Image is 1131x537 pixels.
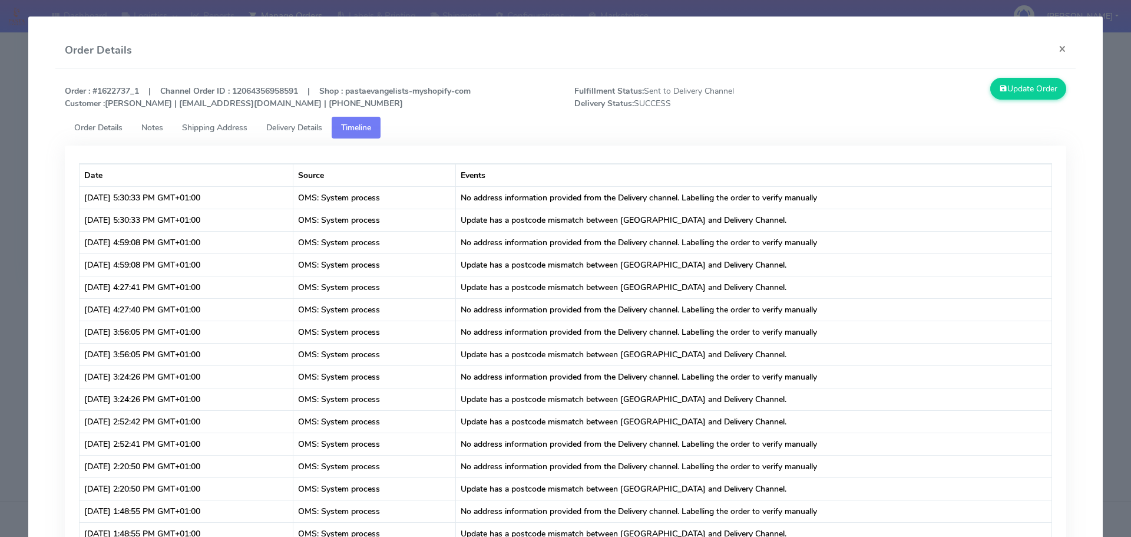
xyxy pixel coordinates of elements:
td: Update has a postcode mismatch between [GEOGRAPHIC_DATA] and Delivery Channel. [456,388,1051,410]
td: OMS: System process [293,276,457,298]
span: Order Details [74,122,123,133]
td: [DATE] 4:59:08 PM GMT+01:00 [80,253,293,276]
ul: Tabs [65,117,1067,139]
td: No address information provided from the Delivery channel. Labelling the order to verify manually [456,433,1051,455]
td: [DATE] 4:59:08 PM GMT+01:00 [80,231,293,253]
td: [DATE] 2:20:50 PM GMT+01:00 [80,455,293,477]
th: Source [293,164,457,186]
td: OMS: System process [293,388,457,410]
td: [DATE] 4:27:40 PM GMT+01:00 [80,298,293,321]
td: [DATE] 3:24:26 PM GMT+01:00 [80,365,293,388]
td: No address information provided from the Delivery channel. Labelling the order to verify manually [456,500,1051,522]
td: OMS: System process [293,343,457,365]
span: Sent to Delivery Channel SUCCESS [565,85,821,110]
span: Delivery Details [266,122,322,133]
strong: Delivery Status: [574,98,634,109]
button: Close [1049,33,1076,64]
td: OMS: System process [293,433,457,455]
td: Update has a postcode mismatch between [GEOGRAPHIC_DATA] and Delivery Channel. [456,276,1051,298]
td: Update has a postcode mismatch between [GEOGRAPHIC_DATA] and Delivery Channel. [456,209,1051,231]
td: [DATE] 2:20:50 PM GMT+01:00 [80,477,293,500]
span: Shipping Address [182,122,247,133]
th: Events [456,164,1051,186]
td: Update has a postcode mismatch between [GEOGRAPHIC_DATA] and Delivery Channel. [456,343,1051,365]
td: [DATE] 5:30:33 PM GMT+01:00 [80,209,293,231]
td: [DATE] 2:52:41 PM GMT+01:00 [80,433,293,455]
td: [DATE] 2:52:42 PM GMT+01:00 [80,410,293,433]
td: No address information provided from the Delivery channel. Labelling the order to verify manually [456,231,1051,253]
td: OMS: System process [293,186,457,209]
td: [DATE] 4:27:41 PM GMT+01:00 [80,276,293,298]
td: No address information provided from the Delivery channel. Labelling the order to verify manually [456,298,1051,321]
td: Update has a postcode mismatch between [GEOGRAPHIC_DATA] and Delivery Channel. [456,410,1051,433]
td: OMS: System process [293,477,457,500]
td: OMS: System process [293,365,457,388]
td: [DATE] 3:24:26 PM GMT+01:00 [80,388,293,410]
td: OMS: System process [293,500,457,522]
td: No address information provided from the Delivery channel. Labelling the order to verify manually [456,321,1051,343]
td: No address information provided from the Delivery channel. Labelling the order to verify manually [456,186,1051,209]
strong: Order : #1622737_1 | Channel Order ID : 12064356958591 | Shop : pastaevangelists-myshopify-com [P... [65,85,471,109]
th: Date [80,164,293,186]
td: OMS: System process [293,410,457,433]
td: [DATE] 1:48:55 PM GMT+01:00 [80,500,293,522]
td: [DATE] 3:56:05 PM GMT+01:00 [80,321,293,343]
strong: Customer : [65,98,105,109]
td: Update has a postcode mismatch between [GEOGRAPHIC_DATA] and Delivery Channel. [456,253,1051,276]
td: OMS: System process [293,253,457,276]
td: OMS: System process [293,231,457,253]
span: Notes [141,122,163,133]
button: Update Order [990,78,1067,100]
td: OMS: System process [293,455,457,477]
td: No address information provided from the Delivery channel. Labelling the order to verify manually [456,455,1051,477]
h4: Order Details [65,42,132,58]
td: OMS: System process [293,209,457,231]
td: [DATE] 3:56:05 PM GMT+01:00 [80,343,293,365]
td: OMS: System process [293,298,457,321]
td: [DATE] 5:30:33 PM GMT+01:00 [80,186,293,209]
td: OMS: System process [293,321,457,343]
span: Timeline [341,122,371,133]
strong: Fulfillment Status: [574,85,644,97]
td: No address information provided from the Delivery channel. Labelling the order to verify manually [456,365,1051,388]
td: Update has a postcode mismatch between [GEOGRAPHIC_DATA] and Delivery Channel. [456,477,1051,500]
